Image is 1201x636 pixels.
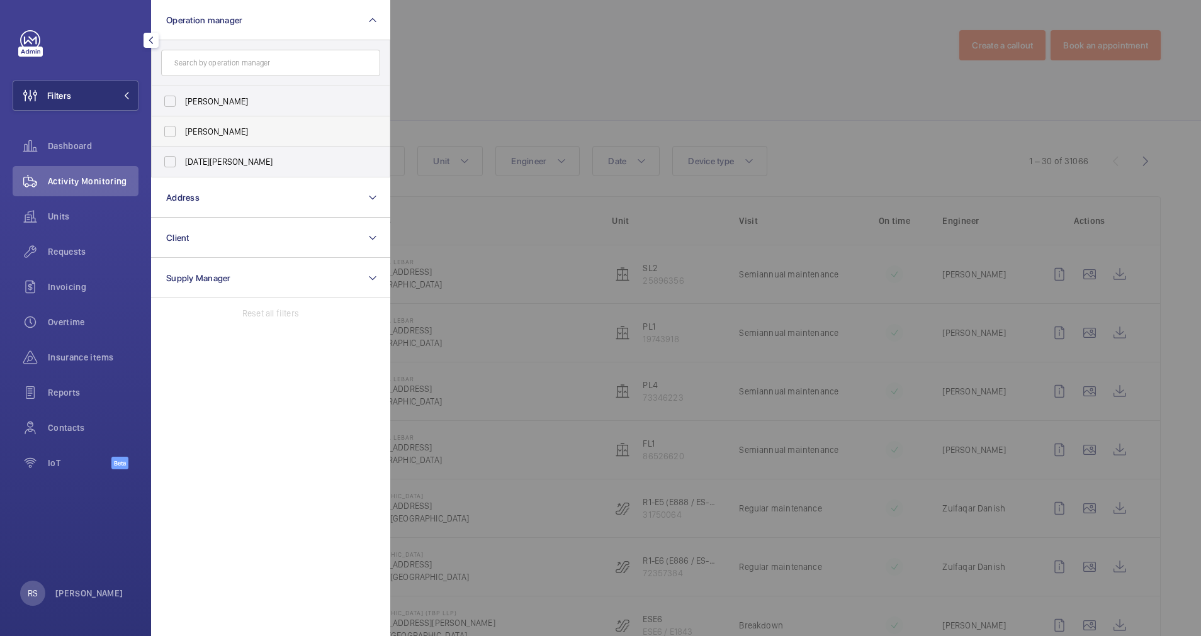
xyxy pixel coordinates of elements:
[111,457,128,469] span: Beta
[28,587,38,600] p: RS
[48,281,138,293] span: Invoicing
[48,457,111,469] span: IoT
[48,316,138,328] span: Overtime
[48,386,138,399] span: Reports
[48,175,138,187] span: Activity Monitoring
[55,587,123,600] p: [PERSON_NAME]
[48,245,138,258] span: Requests
[48,210,138,223] span: Units
[47,89,71,102] span: Filters
[48,421,138,434] span: Contacts
[48,351,138,364] span: Insurance items
[13,81,138,111] button: Filters
[48,140,138,152] span: Dashboard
